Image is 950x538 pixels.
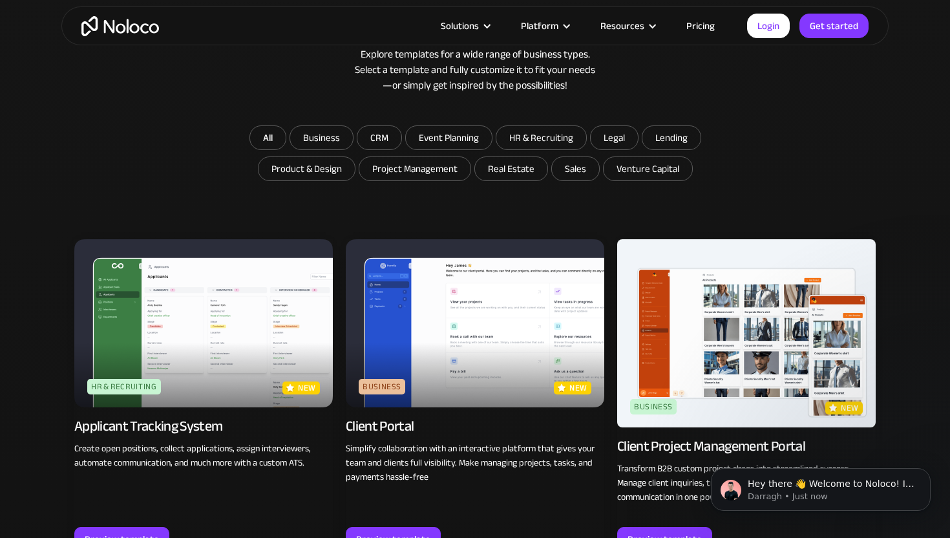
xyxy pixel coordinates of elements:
[521,17,558,34] div: Platform
[359,379,405,394] div: Business
[569,382,587,394] p: new
[249,125,286,150] a: All
[216,125,734,184] form: Email Form
[298,382,316,394] p: new
[81,16,159,36] a: home
[691,441,950,532] iframe: Intercom notifications message
[630,399,677,414] div: Business
[617,437,805,455] div: Client Project Management Portal
[425,17,505,34] div: Solutions
[74,47,876,93] div: Explore templates for a wide range of business types. Select a template and fully customize it to...
[346,417,414,435] div: Client Portal
[584,17,670,34] div: Resources
[87,379,161,394] div: HR & Recruiting
[600,17,644,34] div: Resources
[670,17,731,34] a: Pricing
[74,417,223,435] div: Applicant Tracking System
[505,17,584,34] div: Platform
[747,14,790,38] a: Login
[441,17,479,34] div: Solutions
[799,14,869,38] a: Get started
[617,462,876,504] p: Transform B2B custom project chaos into streamlined success. Manage client inquiries, track proje...
[841,402,859,414] p: new
[346,442,604,484] p: Simplify collaboration with an interactive platform that gives your team and clients full visibil...
[74,442,333,470] p: Create open positions, collect applications, assign interviewers, automate communication, and muc...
